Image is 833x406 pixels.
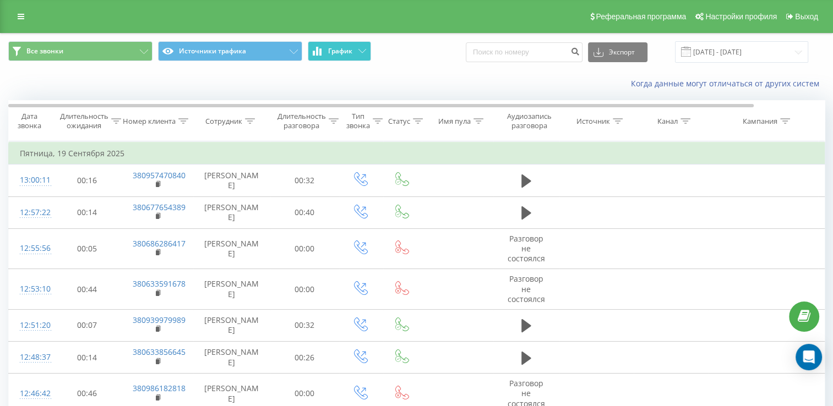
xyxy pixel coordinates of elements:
td: 00:32 [270,309,339,341]
td: 00:00 [270,269,339,310]
td: 00:07 [53,309,122,341]
span: Разговор не состоялся [508,233,545,264]
div: Длительность ожидания [60,112,108,130]
div: 12:53:10 [20,278,42,300]
a: Когда данные могут отличаться от других систем [631,78,825,89]
span: Выход [795,12,818,21]
td: [PERSON_NAME] [193,196,270,228]
div: 12:48:37 [20,347,42,368]
td: 00:14 [53,342,122,374]
span: Настройки профиля [705,12,777,21]
span: Разговор не состоялся [508,273,545,304]
a: 380957470840 [133,170,186,180]
a: 380633856645 [133,347,186,357]
td: 00:32 [270,164,339,196]
div: Open Intercom Messenger [796,344,822,370]
div: Сотрудник [205,117,242,126]
a: 380633591678 [133,278,186,289]
button: Источники трафика [158,41,302,61]
td: 00:44 [53,269,122,310]
td: 00:16 [53,164,122,196]
a: 380677654389 [133,202,186,212]
div: 13:00:11 [20,169,42,191]
td: [PERSON_NAME] [193,269,270,310]
a: 380986182818 [133,383,186,393]
span: Реферальная программа [596,12,686,21]
div: 12:55:56 [20,238,42,259]
div: Статус [388,117,410,126]
div: Аудиозапись разговора [503,112,556,130]
a: 380939979989 [133,315,186,325]
td: 00:14 [53,196,122,228]
div: 12:57:22 [20,202,42,223]
div: 12:51:20 [20,315,42,336]
div: Имя пула [438,117,471,126]
td: 00:05 [53,228,122,269]
button: Экспорт [588,42,647,62]
td: [PERSON_NAME] [193,342,270,374]
td: 00:00 [270,228,339,269]
td: 00:40 [270,196,339,228]
div: 12:46:42 [20,383,42,404]
a: 380686286417 [133,238,186,249]
div: Кампания [743,117,777,126]
span: График [328,47,352,55]
div: Номер клиента [123,117,176,126]
td: [PERSON_NAME] [193,228,270,269]
td: [PERSON_NAME] [193,164,270,196]
td: 00:26 [270,342,339,374]
div: Дата звонка [9,112,50,130]
button: График [308,41,371,61]
button: Все звонки [8,41,153,61]
div: Тип звонка [346,112,370,130]
td: [PERSON_NAME] [193,309,270,341]
input: Поиск по номеру [466,42,582,62]
div: Канал [657,117,678,126]
div: Источник [576,117,610,126]
div: Длительность разговора [277,112,326,130]
span: Все звонки [26,47,63,56]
